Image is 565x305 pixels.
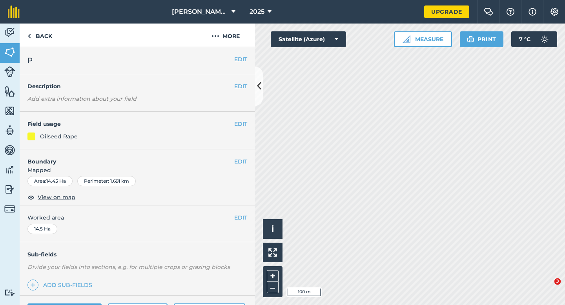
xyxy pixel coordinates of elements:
[394,31,452,47] button: Measure
[4,66,15,77] img: svg+xml;base64,PD94bWwgdmVyc2lvbj0iMS4wIiBlbmNvZGluZz0idXRmLTgiPz4KPCEtLSBHZW5lcmF0b3I6IEFkb2JlIE...
[511,31,557,47] button: 7 °C
[467,34,474,44] img: svg+xml;base64,PHN2ZyB4bWxucz0iaHR0cDovL3d3dy53My5vcmcvMjAwMC9zdmciIHdpZHRoPSIxOSIgaGVpZ2h0PSIyNC...
[537,31,552,47] img: svg+xml;base64,PD94bWwgdmVyc2lvbj0iMS4wIiBlbmNvZGluZz0idXRmLTgiPz4KPCEtLSBHZW5lcmF0b3I6IEFkb2JlIE...
[234,120,247,128] button: EDIT
[27,224,57,234] div: 14.5 Ha
[4,105,15,117] img: svg+xml;base64,PHN2ZyB4bWxucz0iaHR0cDovL3d3dy53My5vcmcvMjAwMC9zdmciIHdpZHRoPSI1NiIgaGVpZ2h0PSI2MC...
[250,7,264,16] span: 2025
[27,31,31,41] img: svg+xml;base64,PHN2ZyB4bWxucz0iaHR0cDovL3d3dy53My5vcmcvMjAwMC9zdmciIHdpZHRoPSI5IiBoZWlnaHQ9IjI0Ii...
[460,31,504,47] button: Print
[172,7,228,16] span: [PERSON_NAME] Farming LTD
[4,144,15,156] img: svg+xml;base64,PD94bWwgdmVyc2lvbj0iMS4wIiBlbmNvZGluZz0idXRmLTgiPz4KPCEtLSBHZW5lcmF0b3I6IEFkb2JlIE...
[20,24,60,47] a: Back
[234,82,247,91] button: EDIT
[267,282,279,293] button: –
[196,24,255,47] button: More
[27,120,234,128] h4: Field usage
[20,250,255,259] h4: Sub-fields
[38,193,75,202] span: View on map
[4,46,15,58] img: svg+xml;base64,PHN2ZyB4bWxucz0iaHR0cDovL3d3dy53My5vcmcvMjAwMC9zdmciIHdpZHRoPSI1NiIgaGVpZ2h0PSI2MC...
[4,203,15,214] img: svg+xml;base64,PD94bWwgdmVyc2lvbj0iMS4wIiBlbmNvZGluZz0idXRmLTgiPz4KPCEtLSBHZW5lcmF0b3I6IEFkb2JlIE...
[211,31,219,41] img: svg+xml;base64,PHN2ZyB4bWxucz0iaHR0cDovL3d3dy53My5vcmcvMjAwMC9zdmciIHdpZHRoPSIyMCIgaGVpZ2h0PSIyNC...
[234,213,247,222] button: EDIT
[27,82,247,91] h4: Description
[4,289,15,296] img: svg+xml;base64,PD94bWwgdmVyc2lvbj0iMS4wIiBlbmNvZGluZz0idXRmLTgiPz4KPCEtLSBHZW5lcmF0b3I6IEFkb2JlIE...
[271,31,346,47] button: Satellite (Azure)
[4,27,15,38] img: svg+xml;base64,PD94bWwgdmVyc2lvbj0iMS4wIiBlbmNvZGluZz0idXRmLTgiPz4KPCEtLSBHZW5lcmF0b3I6IEFkb2JlIE...
[20,166,255,174] span: Mapped
[550,8,559,16] img: A cog icon
[268,248,277,257] img: Four arrows, one pointing top left, one top right, one bottom right and the last bottom left
[4,164,15,176] img: svg+xml;base64,PD94bWwgdmVyc2lvbj0iMS4wIiBlbmNvZGluZz0idXRmLTgiPz4KPCEtLSBHZW5lcmF0b3I6IEFkb2JlIE...
[403,35,410,43] img: Ruler icon
[40,132,78,141] div: Oilseed Rape
[234,157,247,166] button: EDIT
[27,176,73,186] div: Area : 14.45 Ha
[30,280,36,290] img: svg+xml;base64,PHN2ZyB4bWxucz0iaHR0cDovL3d3dy53My5vcmcvMjAwMC9zdmciIHdpZHRoPSIxNCIgaGVpZ2h0PSIyNC...
[27,280,95,290] a: Add sub-fields
[4,85,15,97] img: svg+xml;base64,PHN2ZyB4bWxucz0iaHR0cDovL3d3dy53My5vcmcvMjAwMC9zdmciIHdpZHRoPSI1NiIgaGVpZ2h0PSI2MC...
[27,55,33,66] span: P
[4,125,15,136] img: svg+xml;base64,PD94bWwgdmVyc2lvbj0iMS4wIiBlbmNvZGluZz0idXRmLTgiPz4KPCEtLSBHZW5lcmF0b3I6IEFkb2JlIE...
[27,192,35,202] img: svg+xml;base64,PHN2ZyB4bWxucz0iaHR0cDovL3d3dy53My5vcmcvMjAwMC9zdmciIHdpZHRoPSIxOCIgaGVpZ2h0PSIyNC...
[484,8,493,16] img: Two speech bubbles overlapping with the left bubble in the forefront
[519,31,530,47] span: 7 ° C
[529,7,536,16] img: svg+xml;base64,PHN2ZyB4bWxucz0iaHR0cDovL3d3dy53My5vcmcvMjAwMC9zdmciIHdpZHRoPSIxNyIgaGVpZ2h0PSIxNy...
[77,176,136,186] div: Perimeter : 1.691 km
[20,149,234,166] h4: Boundary
[27,192,75,202] button: View on map
[267,270,279,282] button: +
[424,5,469,18] a: Upgrade
[263,219,282,239] button: i
[234,55,247,64] button: EDIT
[4,183,15,195] img: svg+xml;base64,PD94bWwgdmVyc2lvbj0iMS4wIiBlbmNvZGluZz0idXRmLTgiPz4KPCEtLSBHZW5lcmF0b3I6IEFkb2JlIE...
[8,5,20,18] img: fieldmargin Logo
[27,213,247,222] span: Worked area
[27,95,137,102] em: Add extra information about your field
[272,224,274,234] span: i
[27,263,230,271] em: Divide your fields into sections, e.g. for multiple crops or grazing blocks
[554,278,561,285] span: 3
[506,8,515,16] img: A question mark icon
[538,278,557,297] iframe: Intercom live chat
